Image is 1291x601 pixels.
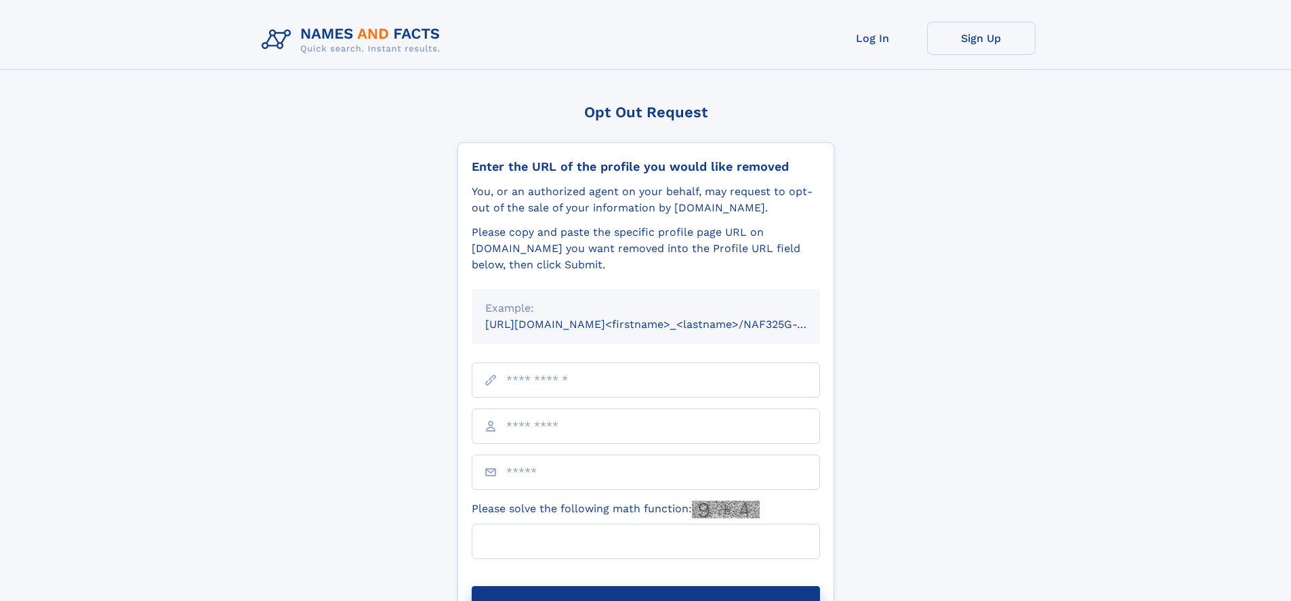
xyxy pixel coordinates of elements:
[457,104,834,121] div: Opt Out Request
[819,22,927,55] a: Log In
[472,184,820,216] div: You, or an authorized agent on your behalf, may request to opt-out of the sale of your informatio...
[485,300,806,316] div: Example:
[472,501,760,518] label: Please solve the following math function:
[256,22,451,58] img: Logo Names and Facts
[927,22,1036,55] a: Sign Up
[472,159,820,174] div: Enter the URL of the profile you would like removed
[472,224,820,273] div: Please copy and paste the specific profile page URL on [DOMAIN_NAME] you want removed into the Pr...
[485,318,846,331] small: [URL][DOMAIN_NAME]<firstname>_<lastname>/NAF325G-xxxxxxxx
